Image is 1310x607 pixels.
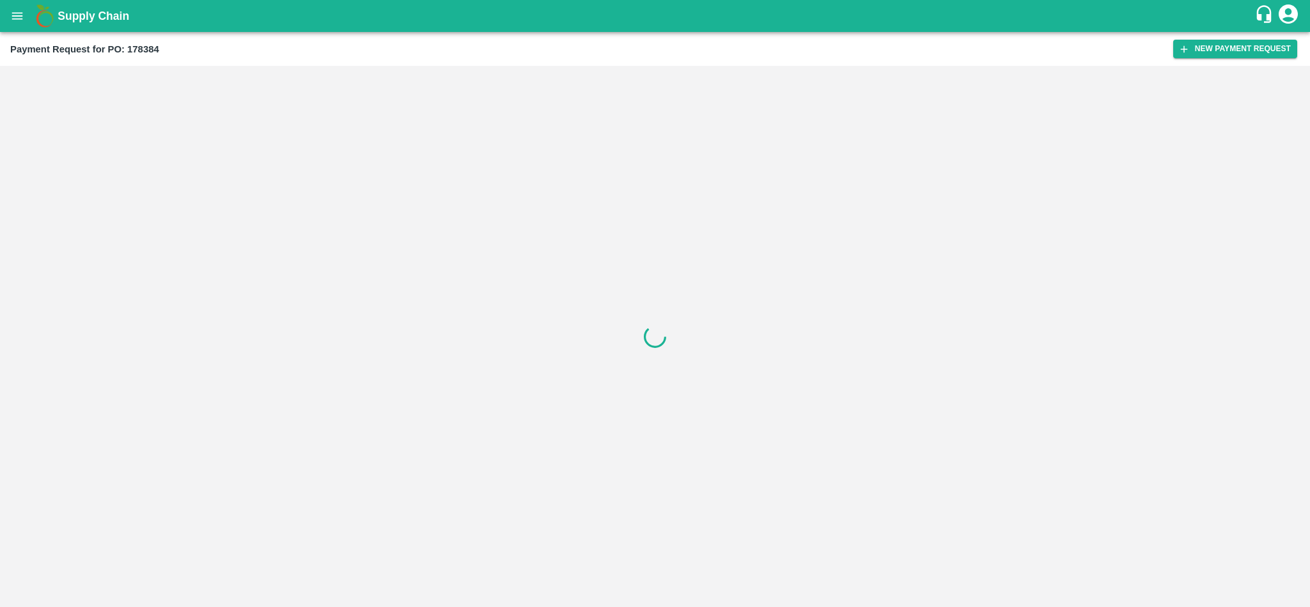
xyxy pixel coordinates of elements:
button: New Payment Request [1173,40,1297,58]
div: account of current user [1277,3,1300,29]
button: open drawer [3,1,32,31]
b: Supply Chain [58,10,129,22]
img: logo [32,3,58,29]
a: Supply Chain [58,7,1254,25]
div: customer-support [1254,4,1277,28]
b: Payment Request for PO: 178384 [10,44,159,54]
